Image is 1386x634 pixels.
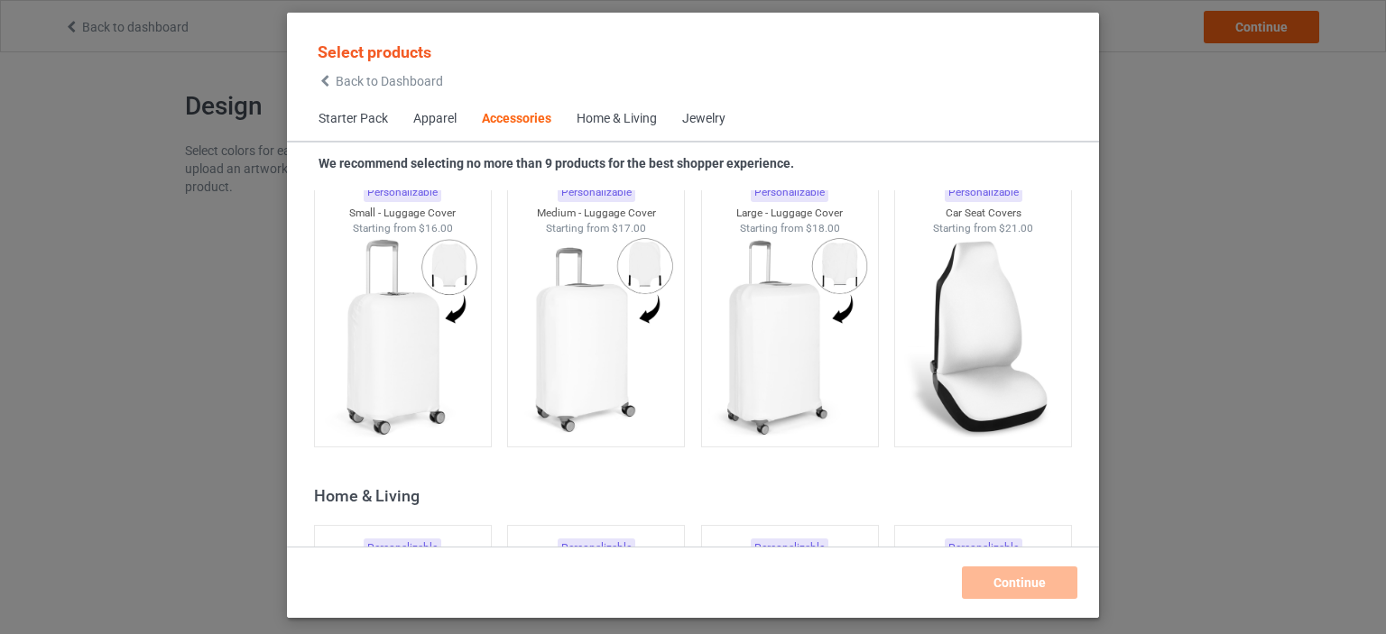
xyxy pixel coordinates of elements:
[558,183,635,202] div: Personalizable
[895,206,1071,221] div: Car Seat Covers
[751,538,828,557] div: Personalizable
[515,235,677,437] img: regular.jpg
[322,235,484,437] img: regular.jpg
[482,110,551,128] div: Accessories
[612,222,646,234] span: $17.00
[508,206,684,221] div: Medium - Luggage Cover
[945,538,1022,557] div: Personalizable
[413,110,457,128] div: Apparel
[364,183,441,202] div: Personalizable
[945,183,1022,202] div: Personalizable
[702,221,878,236] div: Starting from
[902,235,1064,437] img: regular.jpg
[315,206,491,221] div: Small - Luggage Cover
[999,222,1033,234] span: $21.00
[709,235,871,437] img: regular.jpg
[508,221,684,236] div: Starting from
[751,183,828,202] div: Personalizable
[364,538,441,557] div: Personalizable
[318,42,431,61] span: Select products
[577,110,657,128] div: Home & Living
[558,538,635,557] div: Personalizable
[702,206,878,221] div: Large - Luggage Cover
[315,221,491,236] div: Starting from
[806,222,840,234] span: $18.00
[336,74,443,88] span: Back to Dashboard
[314,485,1080,506] div: Home & Living
[895,221,1071,236] div: Starting from
[419,222,453,234] span: $16.00
[319,156,794,170] strong: We recommend selecting no more than 9 products for the best shopper experience.
[682,110,725,128] div: Jewelry
[306,97,401,141] span: Starter Pack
